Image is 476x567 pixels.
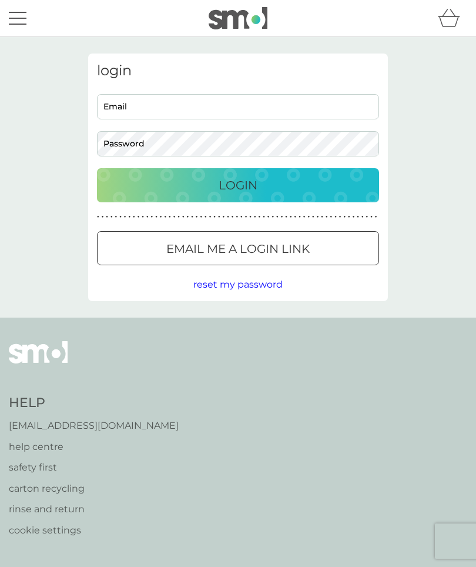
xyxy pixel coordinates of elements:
p: ● [169,214,171,220]
p: ● [223,214,225,220]
p: ● [330,214,333,220]
p: ● [259,214,261,220]
p: ● [213,214,216,220]
p: ● [155,214,157,220]
p: ● [307,214,310,220]
button: Email me a login link [97,231,379,265]
p: ● [209,214,212,220]
p: ● [357,214,359,220]
p: ● [106,214,108,220]
p: ● [187,214,189,220]
p: ● [191,214,193,220]
p: ● [326,214,328,220]
p: ● [339,214,341,220]
img: smol [9,341,68,381]
a: carton recycling [9,481,179,496]
p: ● [366,214,368,220]
p: ● [271,214,274,220]
p: ● [276,214,279,220]
p: ● [133,214,135,220]
p: ● [285,214,287,220]
p: ● [115,214,118,220]
p: ● [334,214,337,220]
p: ● [321,214,323,220]
h4: Help [9,394,179,412]
p: ● [124,214,126,220]
p: ● [353,214,355,220]
img: smol [209,7,267,29]
p: ● [110,214,113,220]
p: ● [160,214,162,220]
p: ● [227,214,229,220]
button: menu [9,7,26,29]
p: ● [281,214,283,220]
div: basket [438,6,467,30]
p: ● [294,214,297,220]
button: Login [97,168,379,202]
p: ● [343,214,346,220]
p: ● [97,214,99,220]
p: ● [245,214,247,220]
p: ● [361,214,364,220]
p: ● [254,214,256,220]
p: ● [177,214,180,220]
p: ● [236,214,238,220]
p: ● [196,214,198,220]
p: ● [128,214,130,220]
p: ● [119,214,122,220]
p: ● [138,214,140,220]
p: Login [219,176,257,195]
a: help centre [9,439,179,455]
p: ● [142,214,144,220]
p: ● [164,214,166,220]
p: ● [232,214,234,220]
p: ● [375,214,377,220]
p: ● [263,214,265,220]
a: [EMAIL_ADDRESS][DOMAIN_NAME] [9,418,179,433]
p: ● [218,214,220,220]
p: ● [102,214,104,220]
p: ● [290,214,292,220]
p: ● [312,214,314,220]
p: ● [240,214,243,220]
p: ● [370,214,373,220]
p: ● [299,214,301,220]
a: cookie settings [9,523,179,538]
p: ● [146,214,149,220]
p: ● [151,214,153,220]
a: safety first [9,460,179,475]
p: ● [348,214,350,220]
p: ● [205,214,207,220]
p: ● [200,214,202,220]
p: ● [249,214,252,220]
span: reset my password [193,279,283,290]
p: ● [267,214,270,220]
button: reset my password [193,277,283,292]
p: ● [182,214,185,220]
p: ● [173,214,176,220]
a: rinse and return [9,502,179,517]
p: ● [317,214,319,220]
h3: login [97,62,379,79]
p: Email me a login link [166,239,310,258]
p: ● [303,214,306,220]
